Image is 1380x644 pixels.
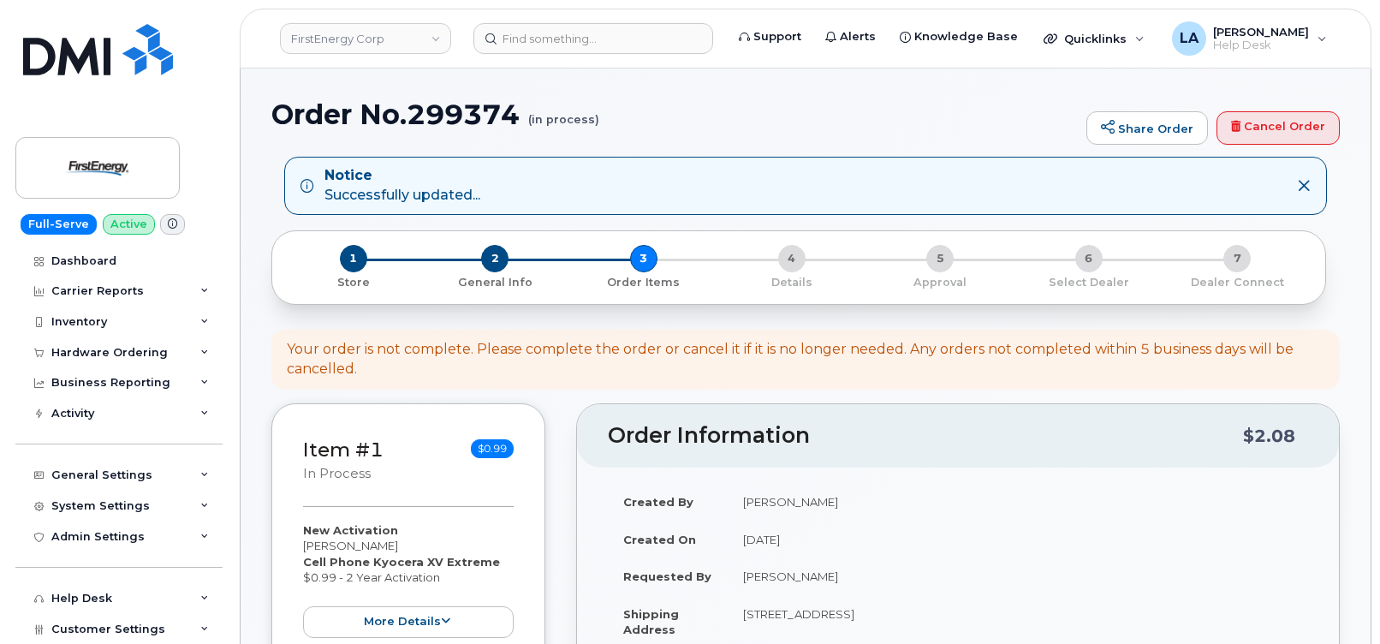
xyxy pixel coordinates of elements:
[340,245,367,272] span: 1
[303,555,500,569] strong: Cell Phone Kyocera XV Extreme
[324,166,480,206] div: Successfully updated...
[303,523,398,537] strong: New Activation
[623,569,711,583] strong: Requested By
[1216,111,1340,146] a: Cancel Order
[1086,111,1208,146] a: Share Order
[1243,420,1295,452] div: $2.08
[286,272,420,290] a: 1 Store
[471,439,514,458] span: $0.99
[271,99,1078,129] h1: Order No.299374
[303,606,514,638] button: more details
[481,245,509,272] span: 2
[303,466,371,481] small: in process
[293,275,413,290] p: Store
[623,533,696,546] strong: Created On
[303,522,514,638] div: [PERSON_NAME] $0.99 - 2 Year Activation
[728,558,1308,595] td: [PERSON_NAME]
[728,521,1308,558] td: [DATE]
[287,340,1324,379] div: Your order is not complete. Please complete the order or cancel it if it is no longer needed. Any...
[608,424,1243,448] h2: Order Information
[324,166,480,186] strong: Notice
[420,272,568,290] a: 2 General Info
[427,275,562,290] p: General Info
[303,438,384,462] a: Item #1
[623,607,679,637] strong: Shipping Address
[728,483,1308,521] td: [PERSON_NAME]
[623,495,693,509] strong: Created By
[528,99,599,126] small: (in process)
